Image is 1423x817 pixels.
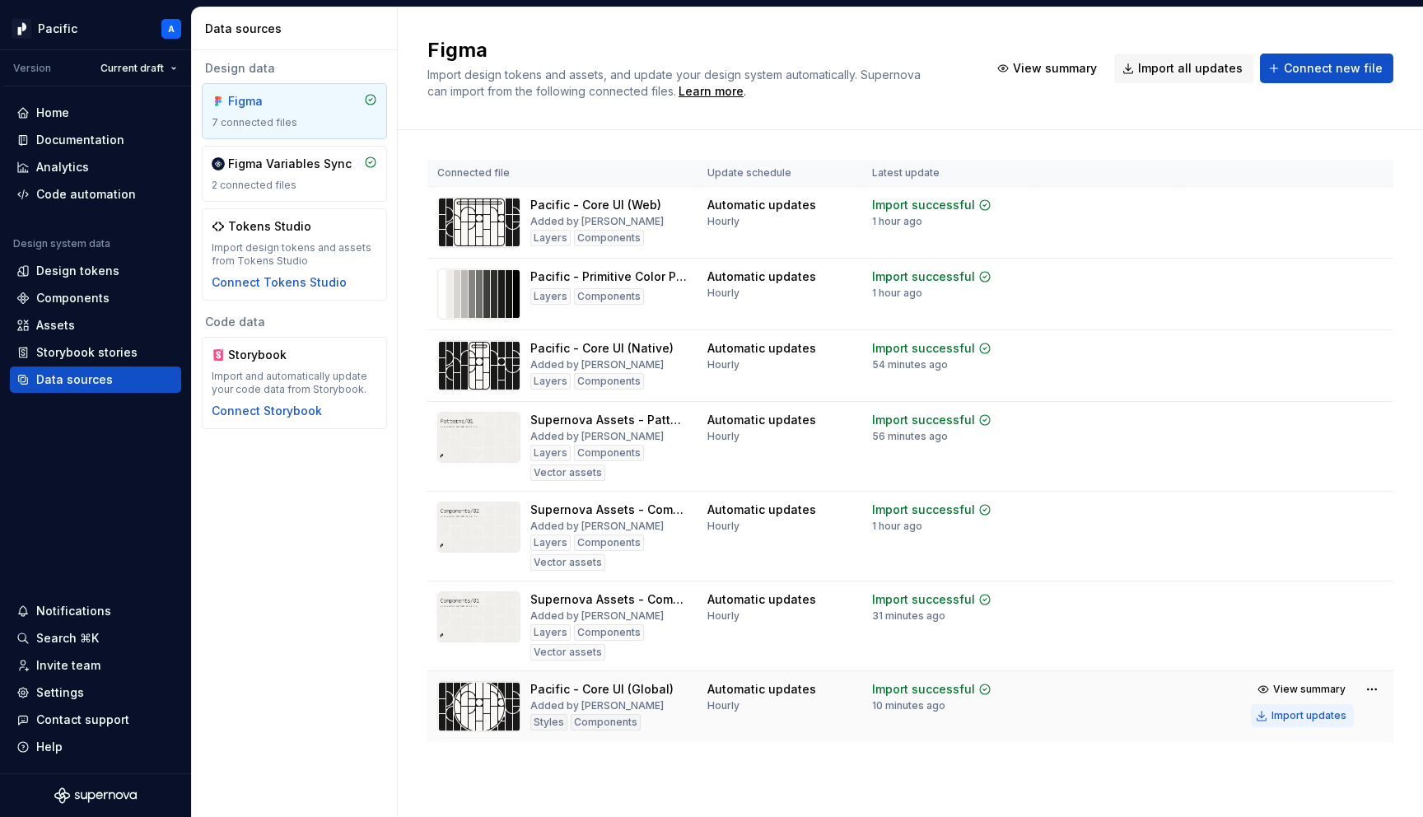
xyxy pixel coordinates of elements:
div: 56 minutes ago [872,430,948,443]
div: Hourly [707,430,739,443]
div: Automatic updates [707,412,816,428]
div: Layers [530,230,571,246]
div: Automatic updates [707,502,816,518]
div: Import successful [872,340,975,357]
div: Import and automatically update your code data from Storybook. [212,370,377,396]
div: Automatic updates [707,591,816,608]
a: Design tokens [10,258,181,284]
div: Import successful [872,591,975,608]
div: Pacific - Core UI (Web) [530,197,661,213]
div: Import successful [872,412,975,428]
div: Design tokens [36,263,119,279]
div: Components [574,373,644,390]
div: Vector assets [530,644,605,661]
div: Import successful [872,268,975,285]
a: Home [10,100,181,126]
a: Code automation [10,181,181,208]
a: Figma Variables Sync2 connected files [202,146,387,202]
a: Tokens StudioImport design tokens and assets from Tokens StudioConnect Tokens Studio [202,208,387,301]
div: Help [36,739,63,755]
div: 7 connected files [212,116,377,129]
div: Added by [PERSON_NAME] [530,520,664,533]
div: Import design tokens and assets from Tokens Studio [212,241,377,268]
div: Layers [530,624,571,641]
a: Storybook stories [10,339,181,366]
a: Components [10,285,181,311]
div: Added by [PERSON_NAME] [530,699,664,712]
div: Notifications [36,603,111,619]
div: Design system data [13,237,110,250]
button: Import updates [1251,704,1354,727]
div: Components [574,445,644,461]
div: Tokens Studio [228,218,311,235]
div: Layers [530,445,571,461]
div: Components [36,290,110,306]
div: Supernova Assets - Patterns 01 [530,412,688,428]
button: Connect Tokens Studio [212,274,347,291]
div: Import successful [872,502,975,518]
div: Components [574,535,644,551]
div: Hourly [707,609,739,623]
div: 1 hour ago [872,215,922,228]
div: Added by [PERSON_NAME] [530,609,664,623]
svg: Supernova Logo [54,787,137,804]
a: Figma7 connected files [202,83,387,139]
a: Data sources [10,366,181,393]
div: Styles [530,714,567,731]
div: 31 minutes ago [872,609,945,623]
div: Home [36,105,69,121]
button: Import all updates [1114,54,1253,83]
div: 1 hour ago [872,520,922,533]
div: Figma Variables Sync [228,156,352,172]
span: Current draft [100,62,164,75]
span: Connect new file [1284,60,1383,77]
div: Layers [530,373,571,390]
div: Vector assets [530,465,605,481]
button: Help [10,734,181,760]
div: Design data [202,60,387,77]
div: A [168,22,175,35]
a: Documentation [10,127,181,153]
div: Hourly [707,699,739,712]
div: Layers [530,288,571,305]
div: Code automation [36,186,136,203]
div: Pacific - Core UI (Global) [530,681,674,698]
div: Components [571,714,641,731]
div: Added by [PERSON_NAME] [530,430,664,443]
a: Analytics [10,154,181,180]
button: Contact support [10,707,181,733]
div: Added by [PERSON_NAME] [530,358,664,371]
button: Current draft [93,57,184,80]
div: Analytics [36,159,89,175]
button: Notifications [10,598,181,624]
div: Storybook stories [36,344,138,361]
a: Settings [10,679,181,706]
div: Components [574,624,644,641]
div: 2 connected files [212,179,377,192]
div: Data sources [36,371,113,388]
div: 10 minutes ago [872,699,945,712]
div: Contact support [36,712,129,728]
div: Automatic updates [707,681,816,698]
a: Learn more [679,83,744,100]
div: Storybook [228,347,307,363]
div: Hourly [707,358,739,371]
a: Invite team [10,652,181,679]
div: Automatic updates [707,268,816,285]
div: Documentation [36,132,124,148]
div: Layers [530,535,571,551]
div: Added by [PERSON_NAME] [530,215,664,228]
div: Connect Storybook [212,403,322,419]
div: Import successful [872,197,975,213]
div: Figma [228,93,307,110]
div: Settings [36,684,84,701]
th: Update schedule [698,160,862,187]
div: Invite team [36,657,100,674]
div: Code data [202,314,387,330]
a: StorybookImport and automatically update your code data from Storybook.Connect Storybook [202,337,387,429]
button: PacificA [3,11,188,46]
div: Supernova Assets - Components 02 [530,502,688,518]
div: Vector assets [530,554,605,571]
div: Automatic updates [707,340,816,357]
